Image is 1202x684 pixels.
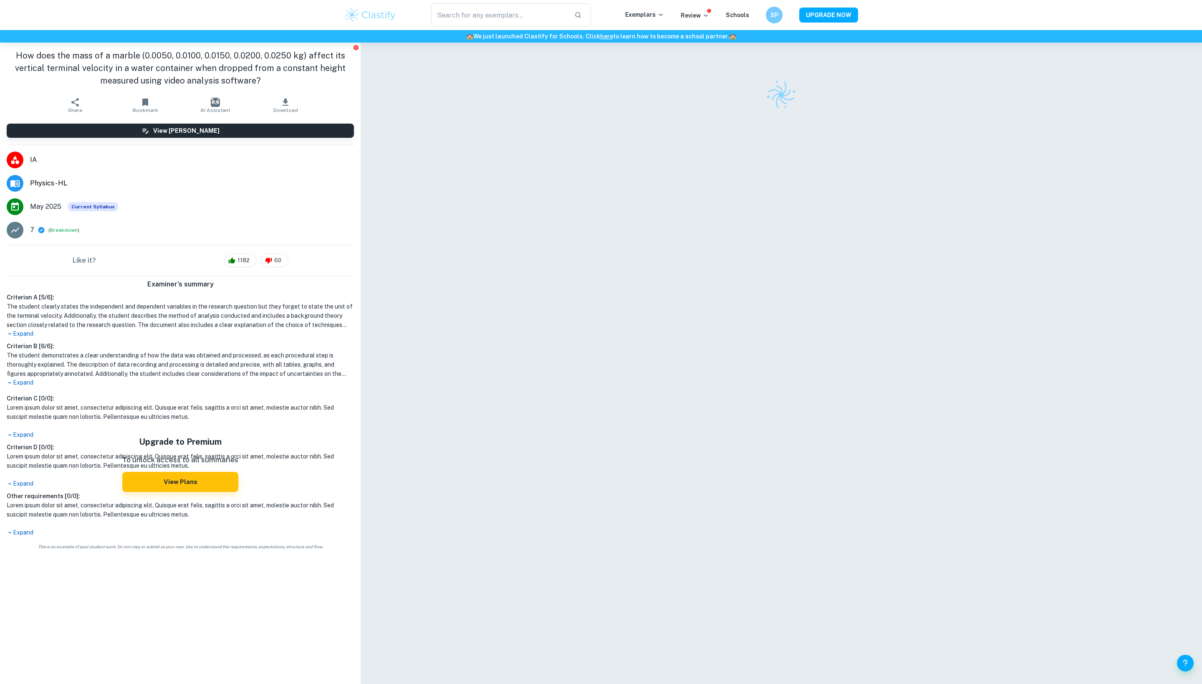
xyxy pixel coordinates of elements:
[250,94,321,117] button: Download
[3,544,357,550] span: This is an example of past student work. Do not copy or submit as your own. Use to understand the...
[7,124,354,138] button: View [PERSON_NAME]
[110,94,180,117] button: Bookmark
[133,107,158,113] span: Bookmark
[770,10,779,20] h6: SP
[625,10,664,19] p: Exemplars
[3,279,357,289] h6: Examiner's summary
[122,455,238,466] p: To unlock access to all summaries
[1177,655,1194,671] button: Help and Feedback
[7,342,354,351] h6: Criterion B [ 6 / 6 ]:
[353,44,359,51] button: Report issue
[180,94,250,117] button: AI Assistant
[122,472,238,492] button: View Plans
[48,226,79,234] span: ( )
[68,202,118,211] div: This exemplar is based on the current syllabus. Feel free to refer to it for inspiration/ideas wh...
[726,12,749,18] a: Schools
[50,226,78,234] button: Breakdown
[466,33,473,40] span: 🏫
[7,49,354,87] h1: How does the mass of a marble (0.0050, 0.0100, 0.0150, 0.0200, 0.0250 kg) affect its vertical ter...
[40,94,110,117] button: Share
[7,329,354,338] p: Expand
[729,33,736,40] span: 🏫
[7,378,354,387] p: Expand
[224,254,257,267] div: 1182
[344,7,397,23] img: Clastify logo
[200,107,230,113] span: AI Assistant
[7,302,354,329] h1: The student clearly states the independent and dependent variables in the research question but t...
[766,7,783,23] button: SP
[68,107,82,113] span: Share
[30,202,61,212] span: May 2025
[122,436,238,448] h5: Upgrade to Premium
[799,8,858,23] button: UPGRADE NOW
[2,32,1200,41] h6: We just launched Clastify for Schools. Click to learn how to become a school partner.
[30,225,34,235] p: 7
[681,11,709,20] p: Review
[68,202,118,211] span: Current Syllabus
[273,107,298,113] span: Download
[73,256,96,266] h6: Like it?
[7,293,354,302] h6: Criterion A [ 5 / 6 ]:
[261,254,288,267] div: 60
[211,98,220,107] img: AI Assistant
[270,256,286,265] span: 60
[30,155,354,165] span: IA
[431,3,568,27] input: Search for any exemplars...
[600,33,613,40] a: here
[233,256,254,265] span: 1182
[30,178,354,188] span: Physics - HL
[153,126,220,135] h6: View [PERSON_NAME]
[761,75,801,114] img: Clastify logo
[7,351,354,378] h1: The student demonstrates a clear understanding of how the data was obtained and processed, as eac...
